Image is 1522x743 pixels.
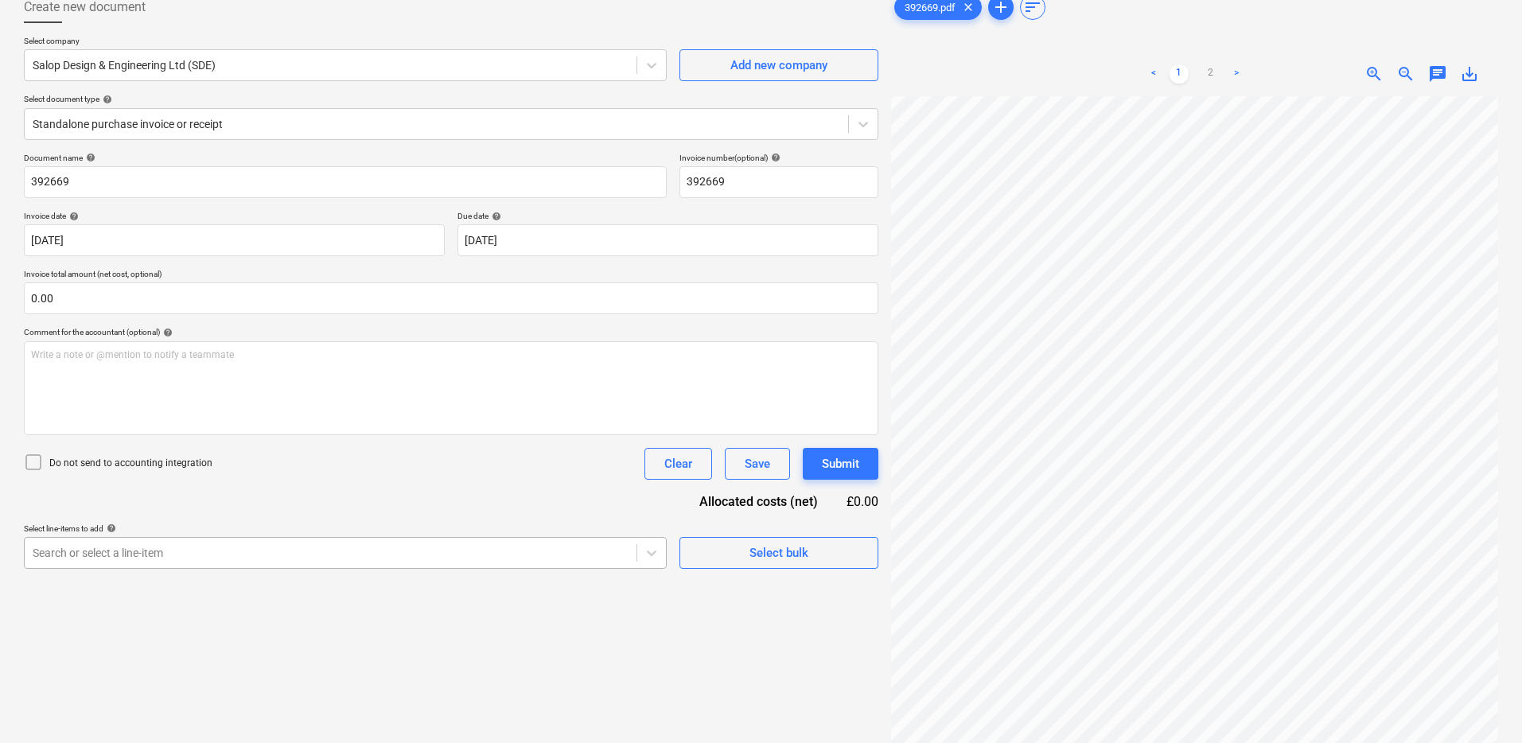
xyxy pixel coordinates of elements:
p: Select company [24,36,667,49]
span: 392669.pdf [895,2,965,14]
div: Save [745,453,770,474]
div: Add new company [730,55,827,76]
span: help [66,212,79,221]
div: £0.00 [843,492,878,511]
span: save_alt [1460,64,1479,84]
span: chat [1428,64,1447,84]
span: help [489,212,501,221]
div: Select line-items to add [24,523,667,534]
div: Select bulk [749,543,808,563]
div: Submit [822,453,859,474]
button: Submit [803,448,878,480]
input: Due date not specified [457,224,878,256]
div: Invoice number (optional) [679,153,878,163]
div: Document name [24,153,667,163]
button: Add new company [679,49,878,81]
span: zoom_in [1364,64,1384,84]
div: Clear [664,453,692,474]
span: help [160,328,173,337]
div: Invoice date [24,211,445,221]
button: Save [725,448,790,480]
input: Invoice total amount (net cost, optional) [24,282,878,314]
input: Invoice number [679,166,878,198]
span: help [768,153,780,162]
a: Next page [1227,64,1246,84]
div: Allocated costs (net) [671,492,843,511]
span: zoom_out [1396,64,1415,84]
div: Select document type [24,94,878,104]
button: Clear [644,448,712,480]
span: help [83,153,95,162]
p: Do not send to accounting integration [49,457,212,470]
button: Select bulk [679,537,878,569]
input: Document name [24,166,667,198]
p: Invoice total amount (net cost, optional) [24,269,878,282]
a: Previous page [1144,64,1163,84]
div: Due date [457,211,878,221]
div: Comment for the accountant (optional) [24,327,878,337]
span: help [99,95,112,104]
a: Page 1 is your current page [1170,64,1189,84]
input: Invoice date not specified [24,224,445,256]
a: Page 2 [1201,64,1220,84]
span: help [103,523,116,533]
